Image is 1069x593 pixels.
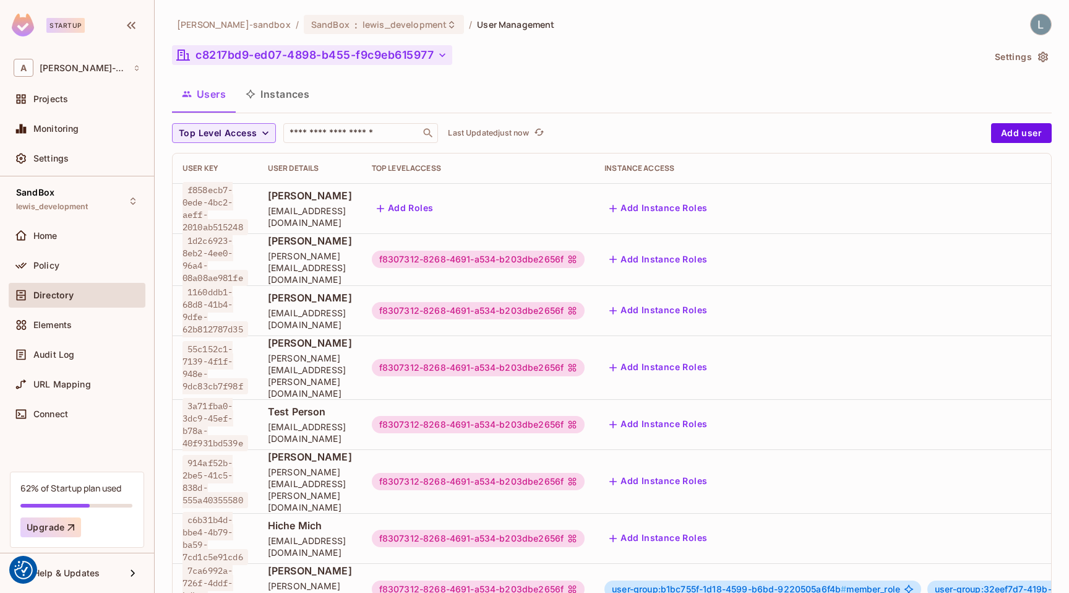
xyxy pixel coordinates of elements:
div: f8307312-8268-4691-a534-b203dbe2656f [372,359,585,376]
button: Users [172,79,236,110]
button: Consent Preferences [14,561,33,579]
span: Workspace: alex-trustflight-sandbox [40,63,127,73]
span: [PERSON_NAME][EMAIL_ADDRESS][PERSON_NAME][DOMAIN_NAME] [268,352,352,399]
div: f8307312-8268-4691-a534-b203dbe2656f [372,473,585,490]
div: f8307312-8268-4691-a534-b203dbe2656f [372,530,585,547]
span: SandBox [311,19,350,30]
button: Add Instance Roles [604,358,712,378]
span: Connect [33,409,68,419]
span: [PERSON_NAME][EMAIL_ADDRESS][DOMAIN_NAME] [268,250,352,285]
span: [PERSON_NAME] [268,336,352,350]
span: A [14,59,33,77]
button: Add Instance Roles [604,472,712,491]
div: Startup [46,18,85,33]
span: lewis_development [16,202,88,212]
button: Add Instance Roles [604,415,712,435]
span: Test Person [268,405,352,418]
div: f8307312-8268-4691-a534-b203dbe2656f [372,302,585,319]
button: Top Level Access [172,123,276,143]
button: Add Instance Roles [604,301,712,321]
span: URL Mapping [33,379,91,389]
button: Add user [991,123,1052,143]
span: 55c152c1-7139-4f1f-948e-9dc83cb7f98f [182,341,248,394]
span: [PERSON_NAME] [268,234,352,248]
span: Top Level Access [179,126,257,141]
span: Help & Updates [33,568,100,578]
span: User Management [477,19,554,30]
span: : [354,20,358,30]
span: Monitoring [33,124,79,134]
span: Directory [33,290,74,300]
span: Home [33,231,58,241]
button: Add Instance Roles [604,199,712,219]
button: refresh [531,126,546,141]
span: [EMAIL_ADDRESS][DOMAIN_NAME] [268,535,352,558]
span: f858ecb7-0ede-4bc2-aeff-2010ab515248 [182,182,248,235]
span: the active workspace [177,19,291,30]
img: Revisit consent button [14,561,33,579]
div: 62% of Startup plan used [20,482,121,494]
img: Lewis Youl [1031,14,1051,35]
span: [PERSON_NAME] [268,564,352,578]
div: f8307312-8268-4691-a534-b203dbe2656f [372,251,585,268]
span: [PERSON_NAME] [268,189,352,202]
div: User Details [268,163,352,173]
button: c8217bd9-ed07-4898-b455-f9c9eb615977 [172,45,452,65]
li: / [469,19,472,30]
span: 914af52b-2be5-41c5-838d-555a40355580 [182,455,248,508]
button: Add Roles [372,199,439,219]
span: 3a71fba0-3dc9-45ef-b78a-40f931bd539e [182,398,248,451]
span: 1160ddb1-68d8-41b4-9dfe-62b812787d35 [182,284,248,337]
div: f8307312-8268-4691-a534-b203dbe2656f [372,416,585,433]
span: Elements [33,320,72,330]
span: Projects [33,94,68,104]
span: [EMAIL_ADDRESS][DOMAIN_NAME] [268,307,352,331]
img: SReyMgAAAABJRU5ErkJggg== [12,14,34,37]
span: Hiche Mich [268,519,352,532]
span: refresh [534,127,544,139]
span: [PERSON_NAME] [268,291,352,305]
span: Click to refresh data [529,126,546,141]
p: Last Updated just now [448,128,529,138]
span: SandBox [16,188,54,197]
span: 1d2c6923-8eb2-4ee0-96a4-08a08ae981fe [182,233,248,286]
span: [EMAIL_ADDRESS][DOMAIN_NAME] [268,421,352,444]
div: User Key [182,163,248,173]
span: c6b31b4d-bbe4-4b79-ba59-7cd1c5e91cd6 [182,512,248,565]
button: Settings [990,47,1052,67]
span: [PERSON_NAME][EMAIL_ADDRESS][PERSON_NAME][DOMAIN_NAME] [268,466,352,513]
div: Top Level Access [372,163,585,173]
li: / [296,19,299,30]
button: Add Instance Roles [604,249,712,269]
button: Instances [236,79,319,110]
span: Audit Log [33,350,74,360]
span: lewis_development [363,19,447,30]
span: Policy [33,261,59,271]
button: Upgrade [20,517,81,537]
button: Add Instance Roles [604,529,712,548]
span: Settings [33,154,69,163]
span: [PERSON_NAME] [268,450,352,464]
span: [EMAIL_ADDRESS][DOMAIN_NAME] [268,205,352,228]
